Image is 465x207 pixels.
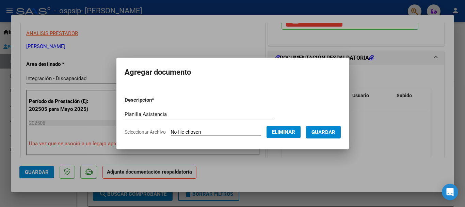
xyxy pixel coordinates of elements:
[267,126,301,138] button: Eliminar
[442,184,458,200] div: Open Intercom Messenger
[306,126,341,138] button: Guardar
[311,129,335,135] span: Guardar
[272,129,295,135] span: Eliminar
[125,96,190,104] p: Descripcion
[125,129,166,135] span: Seleccionar Archivo
[125,66,341,79] h2: Agregar documento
